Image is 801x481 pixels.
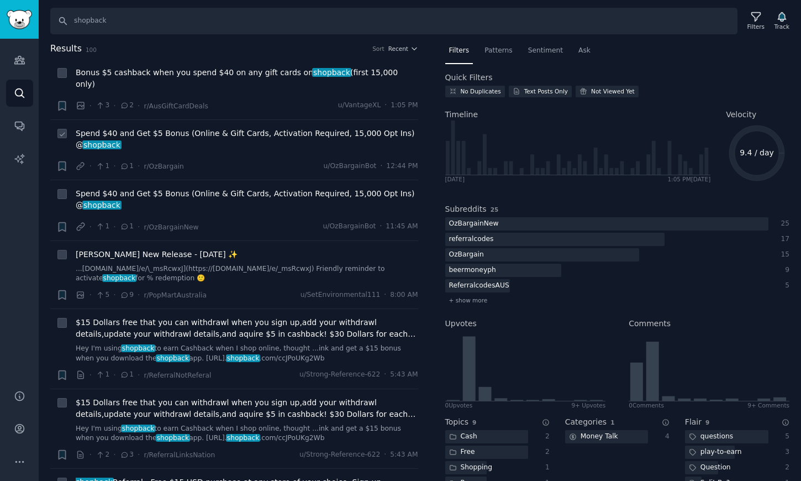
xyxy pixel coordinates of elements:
span: Spend $40 and Get $5 Bonus (Online & Gift Cards, Activation Required, 15,000 Opt Ins) @ [76,188,418,211]
a: $15 Dollars free that you can withdrawl when you sign up,add your withdrawl details,update your w... [76,397,418,420]
span: 12:44 PM [386,161,418,171]
span: u/Strong-Reference-622 [299,450,380,460]
button: Recent [388,45,418,53]
span: · [89,160,92,172]
span: u/Strong-Reference-622 [299,370,380,380]
span: · [384,101,387,111]
span: Sentiment [528,46,563,56]
span: · [384,290,386,300]
span: · [89,100,92,112]
div: OzBargainNew [445,217,503,231]
span: 8:00 AM [390,290,418,300]
span: shopback [312,68,351,77]
span: r/AusGiftCardDeals [144,102,208,110]
div: Track [774,23,789,30]
span: Timeline [445,109,478,121]
span: · [384,370,386,380]
div: Not Viewed Yet [591,87,635,95]
h2: Flair [685,416,702,428]
span: shopback [102,274,136,282]
img: GummySearch logo [7,10,32,29]
span: 2 [120,101,134,111]
span: 5:43 AM [390,370,418,380]
div: OzBargain [445,248,488,262]
span: · [138,449,140,461]
span: 3 [96,101,109,111]
span: 1 [120,161,134,171]
div: 1 [540,463,550,473]
span: r/PopMartAustralia [144,291,207,299]
span: · [380,161,382,171]
span: Results [50,42,82,56]
a: Bonus $5 cashback when you spend $40 on any gift cards onshopback(first 15,000 only) [76,67,418,90]
span: 11:45 AM [386,222,418,232]
span: · [89,369,92,381]
span: shopback [226,354,260,362]
div: 2 [540,447,550,457]
span: shopback [156,434,190,442]
h2: Upvotes [445,318,477,330]
span: 1:05 PM [391,101,418,111]
input: Search Keyword [50,8,737,34]
span: 5:43 AM [390,450,418,460]
span: · [89,221,92,233]
div: Shopping [445,461,497,475]
div: Sort [372,45,384,53]
span: + show more [449,296,488,304]
div: questions [685,430,737,444]
span: Bonus $5 cashback when you spend $40 on any gift cards on (first 15,000 only) [76,67,418,90]
span: 1 [96,370,109,380]
span: Velocity [726,109,756,121]
span: · [384,450,386,460]
div: 2 [540,432,550,442]
span: 25 [491,206,499,213]
div: Money Talk [565,430,622,444]
span: Recent [388,45,408,53]
span: 1 [120,222,134,232]
span: shopback [156,354,190,362]
span: · [113,369,115,381]
span: 100 [86,46,97,53]
a: Hey I'm usingshopbackto earn Cashback when I shop online, thought ...ink and get a $15 bonus when... [76,344,418,363]
span: u/VantageXL [338,101,381,111]
div: 1:05 PM [DATE] [667,175,710,183]
span: Filters [449,46,470,56]
span: u/SetEnvironmental111 [301,290,381,300]
span: · [113,289,115,301]
div: 9 [780,265,790,275]
span: · [138,369,140,381]
div: 0 Upvote s [445,401,473,409]
h2: Subreddits [445,203,487,215]
a: Hey I'm usingshopbackto earn Cashback when I shop online, thought ...ink and get a $15 bonus when... [76,424,418,443]
span: 1 [96,161,109,171]
span: · [89,449,92,461]
span: · [113,100,115,112]
span: shopback [82,201,121,210]
h2: Categories [565,416,607,428]
h2: Quick Filters [445,72,493,83]
div: play-to-earn [685,446,746,459]
span: shopback [226,434,260,442]
text: 9.4 / day [740,148,774,157]
a: $15 Dollars free that you can withdrawl when you sign up,add your withdrawl details,update your w... [76,317,418,340]
div: Free [445,446,479,459]
span: · [138,289,140,301]
div: Filters [747,23,765,30]
div: 17 [780,234,790,244]
div: No Duplicates [461,87,501,95]
div: ReferralcodesAUS [445,279,513,293]
a: ...[DOMAIN_NAME]/e/\_msRcwxJ](https://[DOMAIN_NAME]/e/_msRcwxJ) Friendly reminder to activateshop... [76,264,418,284]
span: r/OzBargain [144,163,183,170]
span: · [113,221,115,233]
a: Spend $40 and Get $5 Bonus (Online & Gift Cards, Activation Required, 15,000 Opt Ins) @shopback [76,188,418,211]
span: Ask [578,46,591,56]
span: 1 [96,222,109,232]
span: 5 [96,290,109,300]
div: 0 Comment s [629,401,664,409]
span: shopback [121,425,155,432]
div: 4 [660,432,670,442]
div: Text Posts Only [524,87,568,95]
span: u/OzBargainBot [323,222,376,232]
span: Patterns [484,46,512,56]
